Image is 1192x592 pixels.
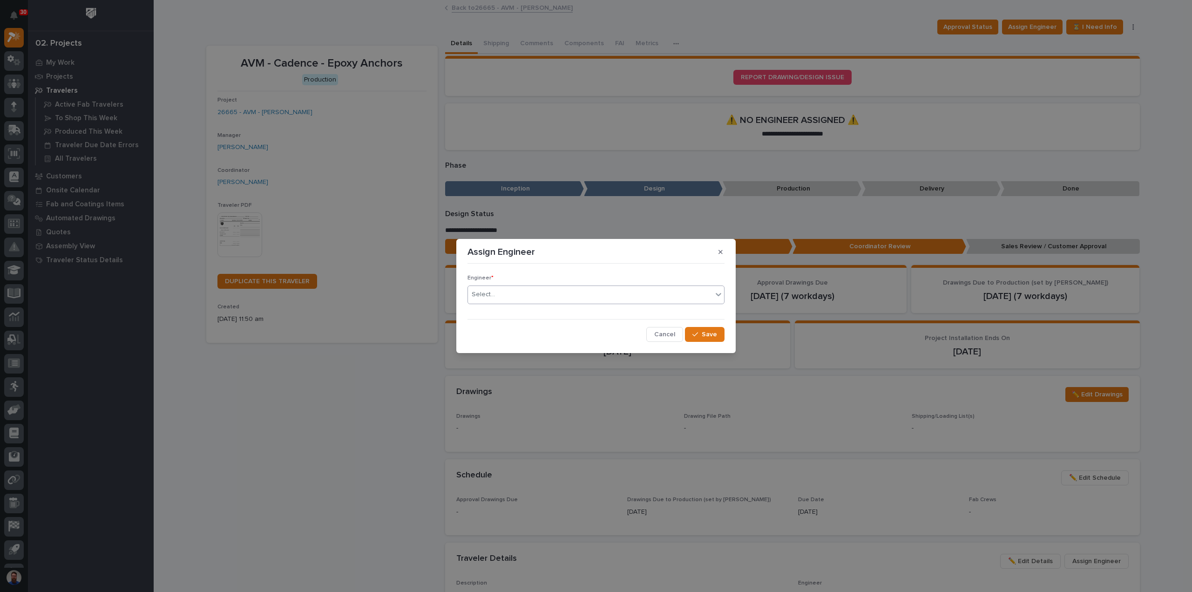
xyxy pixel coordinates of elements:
button: Save [685,327,725,342]
button: Cancel [646,327,683,342]
p: Assign Engineer [467,246,535,258]
span: Save [702,330,717,339]
span: Cancel [654,330,675,339]
div: Select... [472,290,495,299]
span: Engineer [467,275,494,281]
